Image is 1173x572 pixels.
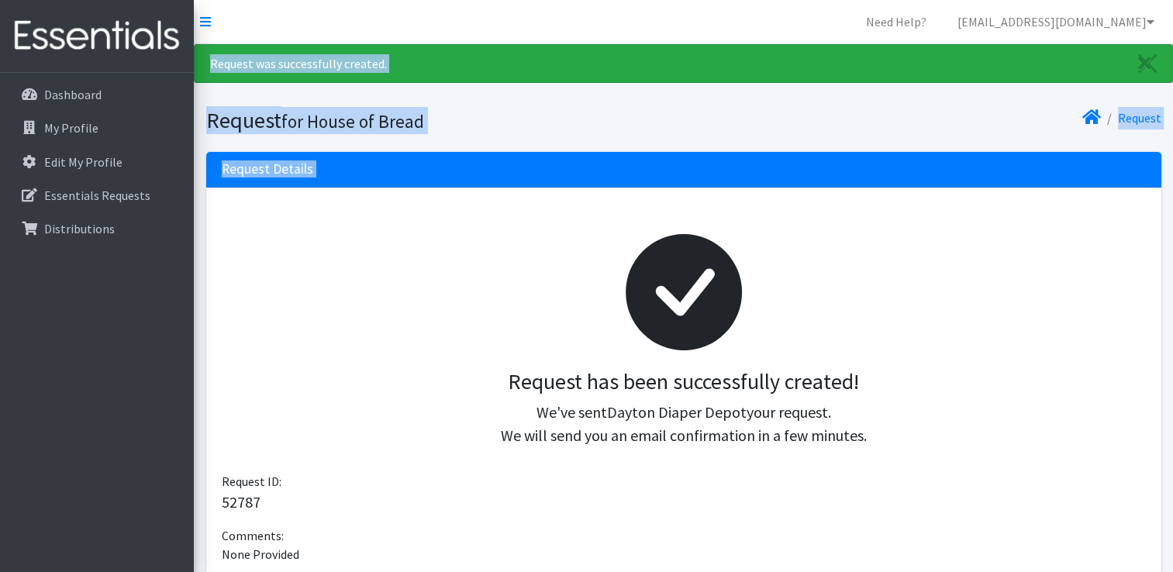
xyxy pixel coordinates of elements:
img: HumanEssentials [6,10,188,62]
div: Request was successfully created. [194,44,1173,83]
a: Need Help? [854,6,939,37]
p: Distributions [44,221,115,236]
a: Edit My Profile [6,146,188,177]
h1: Request [206,107,678,134]
h3: Request Details [222,161,313,177]
span: Dayton Diaper Depot [607,402,747,422]
a: My Profile [6,112,188,143]
p: My Profile [44,120,98,136]
small: for House of Bread [281,110,424,133]
a: Dashboard [6,79,188,110]
span: None Provided [222,546,299,562]
h3: Request has been successfully created! [234,369,1133,395]
a: Request [1118,110,1161,126]
a: [EMAIL_ADDRESS][DOMAIN_NAME] [945,6,1167,37]
p: 52787 [222,491,1146,514]
p: Essentials Requests [44,188,150,203]
a: Essentials Requests [6,180,188,211]
span: Request ID: [222,474,281,489]
a: Close [1123,45,1172,82]
p: Dashboard [44,87,102,102]
span: Comments: [222,528,284,543]
p: We've sent your request. We will send you an email confirmation in a few minutes. [234,401,1133,447]
a: Distributions [6,213,188,244]
p: Edit My Profile [44,154,122,170]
